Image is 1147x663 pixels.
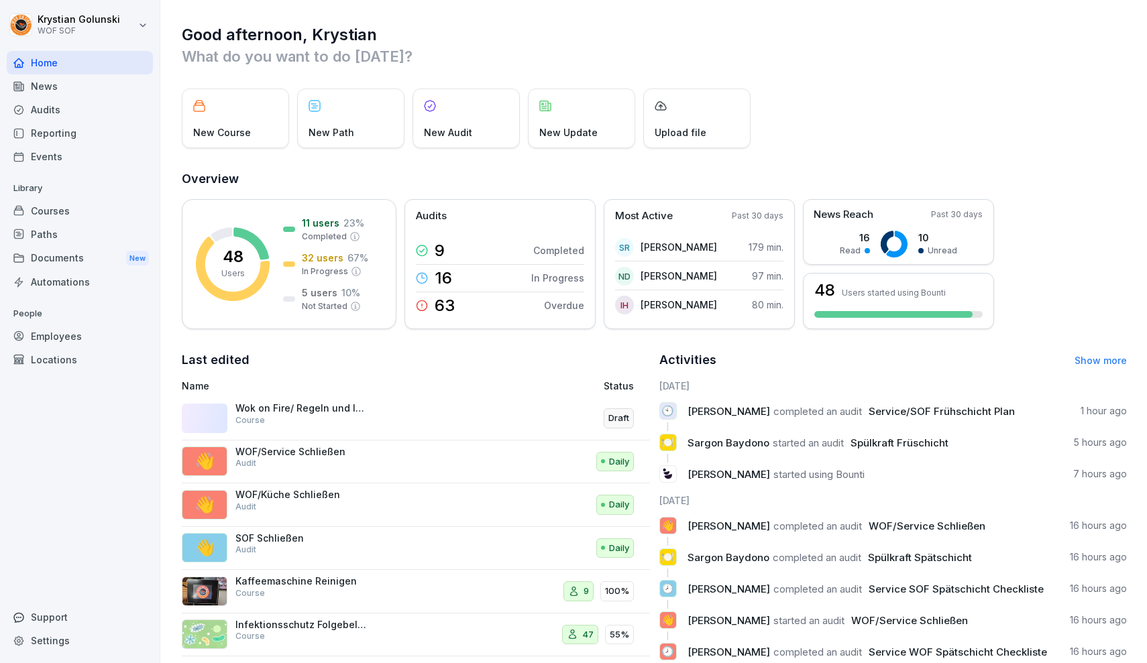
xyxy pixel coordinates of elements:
p: In Progress [302,265,348,278]
p: Users started using Bounti [842,288,946,298]
p: 9 [584,585,589,598]
p: 👋 [195,449,215,473]
p: 5 users [302,286,337,300]
p: 55% [610,628,629,642]
a: Settings [7,629,153,652]
p: 80 min. [752,298,783,312]
span: Spülkraft Spätschicht [868,551,972,564]
span: started using Bounti [773,468,865,481]
h3: 48 [814,282,835,298]
p: WOF/Service Schließen [235,446,370,458]
p: WOF SOF [38,26,120,36]
a: Infektionsschutz Folgebelehrung (nach §43 IfSG)Course4755% [182,613,650,657]
p: Audits [416,208,447,224]
p: Kaffeemaschine Reinigen [235,575,370,587]
p: Most Active [615,208,673,224]
p: Past 30 days [732,210,783,222]
a: Paths [7,223,153,246]
a: Home [7,51,153,74]
p: Daily [609,498,629,511]
span: started an audit [773,614,844,627]
span: Service SOF Spätschicht Checkliste [869,583,1044,595]
span: WOF/Service Schließen [869,520,985,532]
a: Locations [7,348,153,371]
div: IH [615,296,634,314]
a: Wok on Fire/ Regeln und InformationenCourseDraft [182,397,650,440]
p: [PERSON_NAME] [641,240,717,254]
p: 16 hours ago [1070,550,1127,564]
div: ND [615,267,634,286]
p: 👋 [661,516,674,535]
p: Krystian Golunski [38,14,120,25]
div: New [126,251,149,266]
a: 👋SOF SchließenAuditDaily [182,527,650,570]
a: Courses [7,199,153,223]
span: Sargon Baydono [688,551,769,564]
p: In Progress [531,271,584,285]
p: Overdue [544,298,584,312]
p: 🍽️ [661,548,674,566]
a: DocumentsNew [7,246,153,271]
p: Past 30 days [931,208,983,221]
span: completed an audit [773,405,862,418]
span: Service/SOF Frühschicht Plan [869,405,1015,418]
a: Employees [7,324,153,348]
p: 32 users [302,251,343,265]
div: News [7,74,153,98]
h2: Last edited [182,351,650,369]
p: Completed [302,231,347,243]
span: [PERSON_NAME] [688,405,770,418]
p: 🍽️ [661,433,674,452]
div: Automations [7,270,153,294]
span: completed an audit [773,520,862,532]
img: tgff07aey9ahi6f4hltuk21p.png [182,619,227,649]
p: 47 [582,628,594,642]
p: Library [7,178,153,199]
p: 10 % [341,286,360,300]
p: 🕙 [661,402,674,420]
span: completed an audit [773,583,862,595]
div: Reporting [7,121,153,145]
a: Audits [7,98,153,121]
p: Completed [533,243,584,257]
span: Spülkraft Früschicht [851,436,948,449]
h2: Activities [659,351,716,369]
p: Draft [608,412,629,425]
p: 🕗 [661,642,674,661]
p: 16 hours ago [1070,519,1127,532]
span: started an audit [773,436,844,449]
span: completed an audit [773,646,862,658]
a: Events [7,145,153,168]
h6: [DATE] [659,379,1128,393]
h6: [DATE] [659,493,1128,507]
img: t1sr1n5hoioeeo4igem1edyi.png [182,577,227,606]
p: 48 [223,249,243,265]
p: [PERSON_NAME] [641,269,717,283]
p: Users [221,267,245,280]
p: Infektionsschutz Folgebelehrung (nach §43 IfSG) [235,619,370,631]
h2: Overview [182,170,1127,188]
span: WOF/Service Schließen [851,614,968,627]
p: 97 min. [752,269,783,283]
p: 9 [435,243,445,259]
p: 16 [840,231,870,245]
span: [PERSON_NAME] [688,468,770,481]
p: New Path [309,125,354,139]
p: 🕗 [661,579,674,598]
p: 👋 [195,493,215,517]
p: 7 hours ago [1073,467,1127,481]
a: 👋WOF/Service SchließenAuditDaily [182,440,650,484]
p: WOF/Küche Schließen [235,489,370,501]
p: Unread [928,245,957,257]
span: Service WOF Spätschicht Checkliste [869,646,1047,658]
p: New Update [539,125,598,139]
p: 👋 [195,536,215,560]
p: New Course [193,125,251,139]
a: 👋WOF/Küche SchließenAuditDaily [182,483,650,527]
p: Course [235,414,265,426]
p: Course [235,587,265,599]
